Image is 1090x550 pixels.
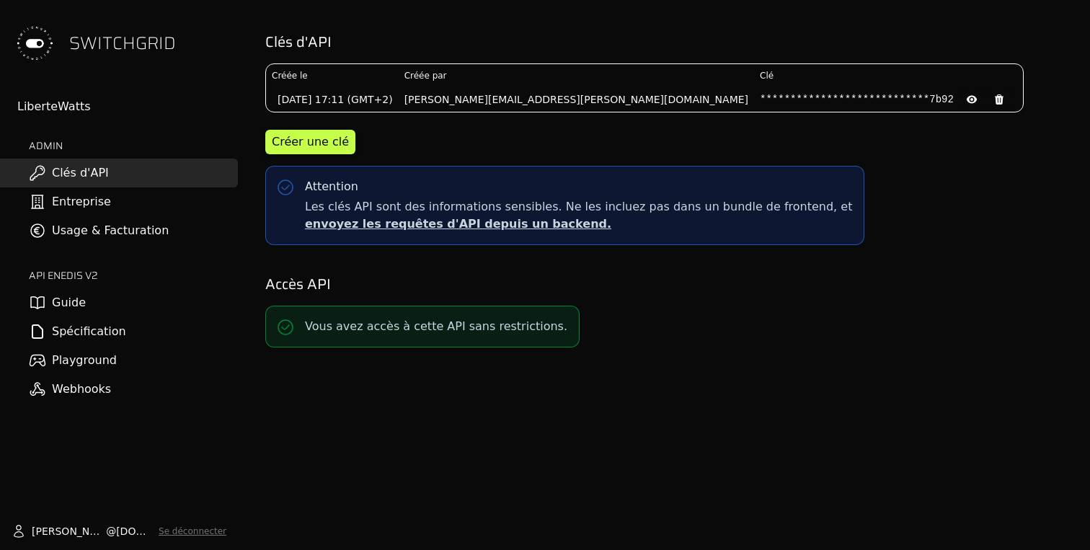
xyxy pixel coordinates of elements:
[399,87,754,112] td: [PERSON_NAME][EMAIL_ADDRESS][PERSON_NAME][DOMAIN_NAME]
[116,524,153,538] span: [DOMAIN_NAME]
[305,198,852,233] span: Les clés API sont des informations sensibles. Ne les incluez pas dans un bundle de frontend, et
[265,32,1070,52] h2: Clés d'API
[29,138,238,153] h2: ADMIN
[29,268,238,283] h2: API ENEDIS v2
[266,64,399,87] th: Créée le
[32,524,106,538] span: [PERSON_NAME].[PERSON_NAME]
[266,87,399,112] td: [DATE] 17:11 (GMT+2)
[754,64,1023,87] th: Clé
[106,524,116,538] span: @
[69,32,176,55] span: SWITCHGRID
[305,178,358,195] div: Attention
[159,525,226,537] button: Se déconnecter
[305,216,852,233] p: envoyez les requêtes d'API depuis un backend.
[272,133,349,151] div: Créer une clé
[265,274,1070,294] h2: Accès API
[305,318,567,335] p: Vous avez accès à cette API sans restrictions.
[399,64,754,87] th: Créée par
[12,20,58,66] img: Switchgrid Logo
[265,130,355,154] button: Créer une clé
[17,98,238,115] div: LiberteWatts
